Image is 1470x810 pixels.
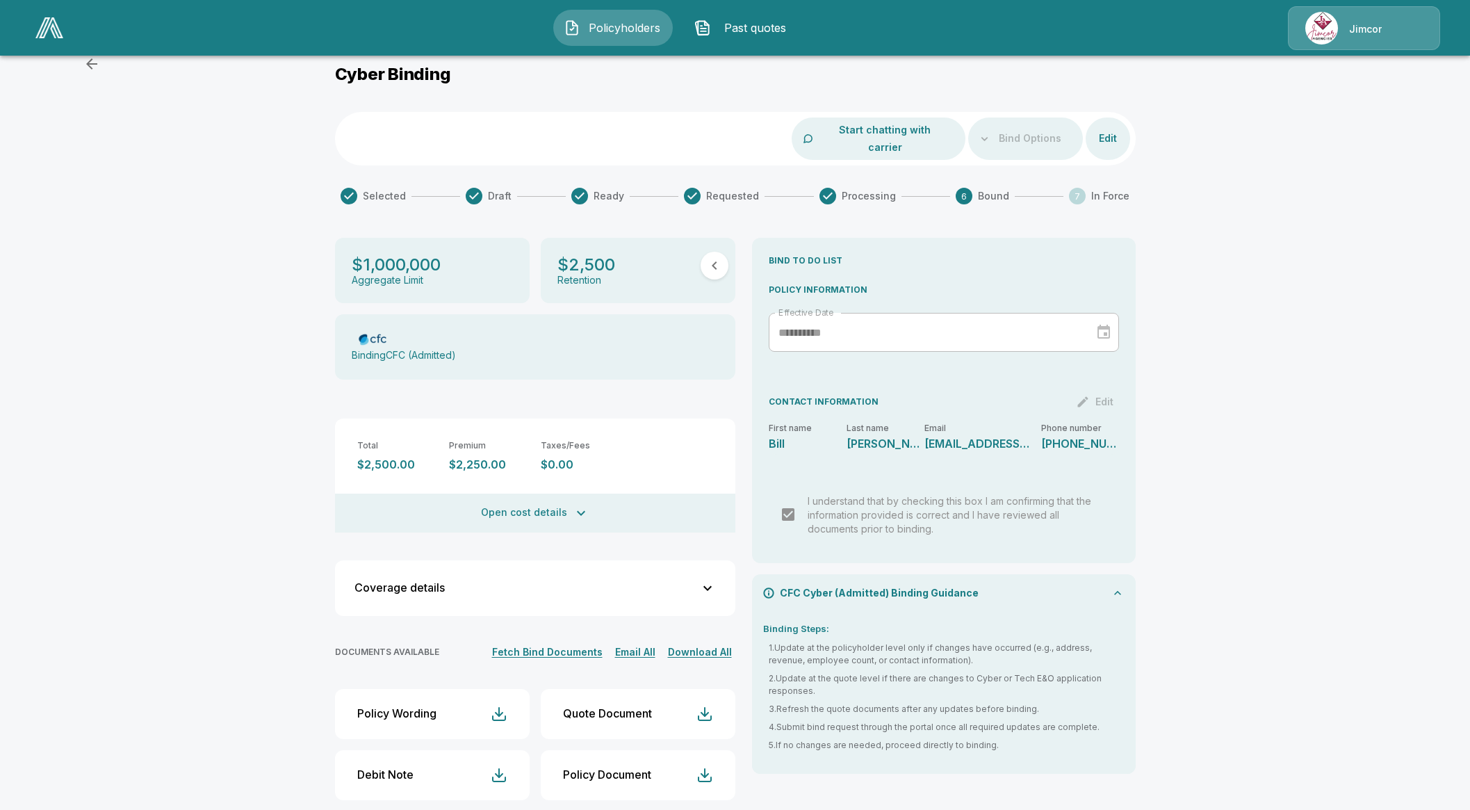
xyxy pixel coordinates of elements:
img: Past quotes Icon [694,19,711,36]
button: Policy Wording [335,689,530,739]
button: Debit Note [335,750,530,800]
p: Jimcor [1349,22,1382,36]
p: Retention [557,275,601,286]
span: Processing [842,189,896,203]
p: DOCUMENTS AVAILABLE [335,647,439,658]
span: Selected [363,189,406,203]
p: Binding Steps: [763,622,1125,636]
p: 5 . If no changes are needed, proceed directly to binding. [763,739,1125,752]
p: Binding CFC (Admitted) [352,350,456,362]
p: 1 . Update at the policyholder level only if changes have occurred (e.g., address, revenue, emplo... [763,642,1125,667]
div: Coverage details [354,582,699,594]
p: $2,250.00 [449,458,530,471]
p: $2,500 [557,254,615,275]
p: Aggregate Limit [352,275,423,286]
span: Past quotes [717,19,793,36]
div: Quote Document [563,707,652,720]
p: $0.00 [541,458,621,471]
p: Last name [847,424,924,432]
span: Policyholders [586,19,662,36]
div: Policy Document [563,768,651,781]
p: Phone number [1041,424,1119,432]
text: 7 [1075,191,1080,202]
span: I understand that by checking this box I am confirming that the information provided is correct a... [808,495,1091,535]
div: Debit Note [357,768,414,781]
p: BIND TO DO LIST [769,254,1119,267]
p: Premium [449,441,530,451]
button: Fetch Bind Documents [489,644,606,661]
p: Total [357,441,438,451]
label: Effective Date [778,307,833,318]
p: First name [769,424,847,432]
button: Start chatting with carrier [816,118,954,160]
div: Policy Wording [357,707,436,720]
button: Edit [1086,126,1130,152]
button: Past quotes IconPast quotes [684,10,803,46]
p: Taxes/Fees [541,441,621,451]
img: AA Logo [35,17,63,38]
text: 6 [961,191,967,202]
p: Blackstock [847,438,924,449]
img: Policyholders Icon [564,19,580,36]
img: Agency Icon [1305,12,1338,44]
button: Email All [612,644,659,661]
p: $1,000,000 [352,254,441,275]
a: Agency IconJimcor [1288,6,1440,50]
p: POLICY INFORMATION [769,284,1119,296]
span: Ready [594,189,624,203]
span: Draft [488,189,512,203]
p: CFC Cyber (Admitted) Binding Guidance [780,585,979,600]
button: Download All [664,644,735,661]
p: Cyber Binding [335,64,451,84]
button: Policy Document [541,750,735,800]
p: $2,500.00 [357,458,438,471]
span: In Force [1091,189,1129,203]
p: Bill [769,438,847,449]
button: Coverage details [343,569,727,608]
p: CONTACT INFORMATION [769,396,879,408]
span: Requested [706,189,759,203]
button: Quote Document [541,689,735,739]
p: 706-882-3928 [1041,438,1119,449]
span: Bound [978,189,1009,203]
img: Carrier Logo [352,332,395,346]
button: Open cost details [335,494,735,533]
button: Policyholders IconPolicyholders [553,10,673,46]
p: 4 . Submit bind request through the portal once all required updates are complete. [763,721,1125,734]
p: 3 . Refresh the quote documents after any updates before binding. [763,703,1125,715]
p: bill.blackstock@rfci.com [924,438,1029,449]
p: 2 . Update at the quote level if there are changes to Cyber or Tech E&O application responses. [763,672,1125,697]
p: Email [924,424,1041,432]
